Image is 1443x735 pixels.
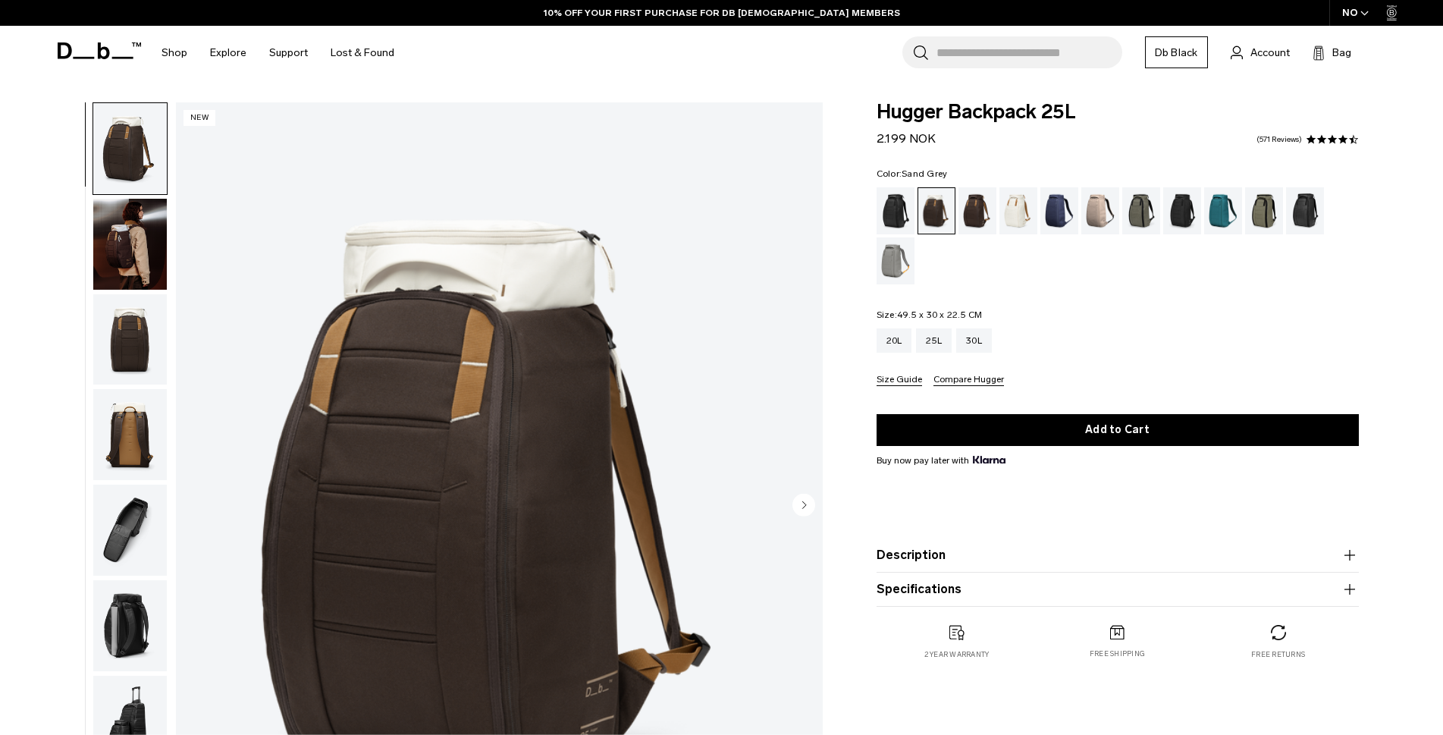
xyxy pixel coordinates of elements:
[93,294,168,386] button: Hugger Backpack 25L Cappuccino
[956,328,992,353] a: 30L
[93,580,167,671] img: Hugger Backpack 25L Cappuccino
[1122,187,1160,234] a: Forest Green
[877,546,1359,564] button: Description
[999,187,1037,234] a: Oatmilk
[93,484,168,576] button: Hugger Backpack 25L Cappuccino
[877,454,1005,467] span: Buy now pay later with
[1163,187,1201,234] a: Charcoal Grey
[93,103,167,194] img: Hugger Backpack 25L Cappuccino
[1313,43,1351,61] button: Bag
[1204,187,1242,234] a: Midnight Teal
[924,649,990,660] p: 2 year warranty
[1231,43,1290,61] a: Account
[877,102,1359,122] span: Hugger Backpack 25L
[877,131,936,146] span: 2.199 NOK
[1251,649,1305,660] p: Free returns
[1250,45,1290,61] span: Account
[877,237,914,284] a: Sand Grey
[93,485,167,576] img: Hugger Backpack 25L Cappuccino
[184,110,216,126] p: New
[1040,187,1078,234] a: Blue Hour
[933,375,1004,386] button: Compare Hugger
[973,456,1005,463] img: {"height" => 20, "alt" => "Klarna"}
[877,187,914,234] a: Black Out
[544,6,900,20] a: 10% OFF YOUR FIRST PURCHASE FOR DB [DEMOGRAPHIC_DATA] MEMBERS
[210,26,246,80] a: Explore
[877,328,912,353] a: 20L
[1286,187,1324,234] a: Reflective Black
[918,187,955,234] a: Cappuccino
[958,187,996,234] a: Espresso
[792,493,815,519] button: Next slide
[93,580,168,672] button: Hugger Backpack 25L Cappuccino
[902,168,947,179] span: Sand Grey
[877,310,983,319] legend: Size:
[93,198,168,291] button: Hugger Backpack 25L Cappuccino
[897,309,983,320] span: 49.5 x 30 x 22.5 CM
[877,169,948,178] legend: Color:
[331,26,394,80] a: Lost & Found
[269,26,308,80] a: Support
[1081,187,1119,234] a: Fogbow Beige
[1145,36,1208,68] a: Db Black
[93,388,168,481] button: Hugger Backpack 25L Cappuccino
[916,328,952,353] a: 25L
[93,294,167,385] img: Hugger Backpack 25L Cappuccino
[93,102,168,195] button: Hugger Backpack 25L Cappuccino
[1090,649,1145,659] p: Free shipping
[877,580,1359,598] button: Specifications
[93,199,167,290] img: Hugger Backpack 25L Cappuccino
[877,414,1359,446] button: Add to Cart
[162,26,187,80] a: Shop
[150,26,406,80] nav: Main Navigation
[1245,187,1283,234] a: Mash Green
[93,389,167,480] img: Hugger Backpack 25L Cappuccino
[877,375,922,386] button: Size Guide
[1256,136,1302,143] a: 571 reviews
[1332,45,1351,61] span: Bag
